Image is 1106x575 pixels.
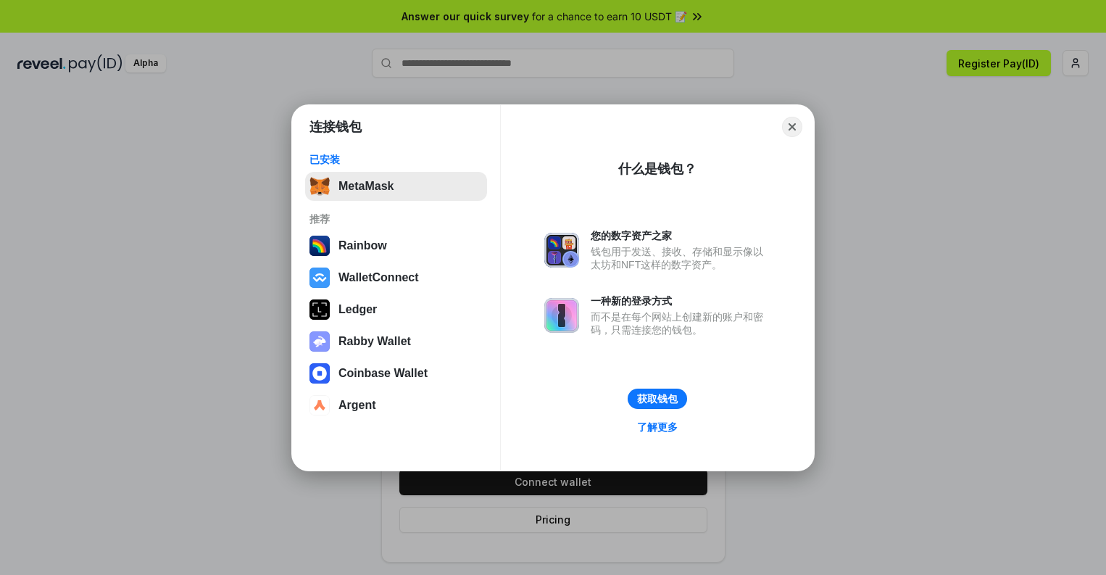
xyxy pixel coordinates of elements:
div: Ledger [338,303,377,316]
button: Rainbow [305,231,487,260]
img: svg+xml,%3Csvg%20xmlns%3D%22http%3A%2F%2Fwww.w3.org%2F2000%2Fsvg%22%20fill%3D%22none%22%20viewBox... [544,298,579,333]
button: Rabby Wallet [305,327,487,356]
img: svg+xml,%3Csvg%20width%3D%2228%22%20height%3D%2228%22%20viewBox%3D%220%200%2028%2028%22%20fill%3D... [309,268,330,288]
button: Argent [305,391,487,420]
a: 了解更多 [628,418,686,437]
div: 什么是钱包？ [618,160,697,178]
div: Coinbase Wallet [338,367,428,380]
button: 获取钱包 [628,389,687,409]
div: MetaMask [338,180,394,193]
button: WalletConnect [305,263,487,292]
div: 您的数字资产之家 [591,229,770,242]
img: svg+xml,%3Csvg%20xmlns%3D%22http%3A%2F%2Fwww.w3.org%2F2000%2Fsvg%22%20width%3D%2228%22%20height%3... [309,299,330,320]
button: Ledger [305,295,487,324]
div: 获取钱包 [637,392,678,405]
button: MetaMask [305,172,487,201]
div: Argent [338,399,376,412]
img: svg+xml,%3Csvg%20xmlns%3D%22http%3A%2F%2Fwww.w3.org%2F2000%2Fsvg%22%20fill%3D%22none%22%20viewBox... [544,233,579,268]
img: svg+xml,%3Csvg%20xmlns%3D%22http%3A%2F%2Fwww.w3.org%2F2000%2Fsvg%22%20fill%3D%22none%22%20viewBox... [309,331,330,352]
div: WalletConnect [338,271,419,284]
div: 已安装 [309,153,483,166]
img: svg+xml,%3Csvg%20width%3D%2228%22%20height%3D%2228%22%20viewBox%3D%220%200%2028%2028%22%20fill%3D... [309,363,330,384]
img: svg+xml,%3Csvg%20width%3D%22120%22%20height%3D%22120%22%20viewBox%3D%220%200%20120%20120%22%20fil... [309,236,330,256]
div: 而不是在每个网站上创建新的账户和密码，只需连接您的钱包。 [591,310,770,336]
div: 一种新的登录方式 [591,294,770,307]
div: 钱包用于发送、接收、存储和显示像以太坊和NFT这样的数字资产。 [591,245,770,271]
div: 推荐 [309,212,483,226]
img: svg+xml,%3Csvg%20fill%3D%22none%22%20height%3D%2233%22%20viewBox%3D%220%200%2035%2033%22%20width%... [309,176,330,197]
img: svg+xml,%3Csvg%20width%3D%2228%22%20height%3D%2228%22%20viewBox%3D%220%200%2028%2028%22%20fill%3D... [309,395,330,415]
div: Rainbow [338,239,387,252]
div: 了解更多 [637,421,678,434]
button: Coinbase Wallet [305,359,487,388]
h1: 连接钱包 [309,118,362,136]
button: Close [782,117,802,137]
div: Rabby Wallet [338,335,411,348]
